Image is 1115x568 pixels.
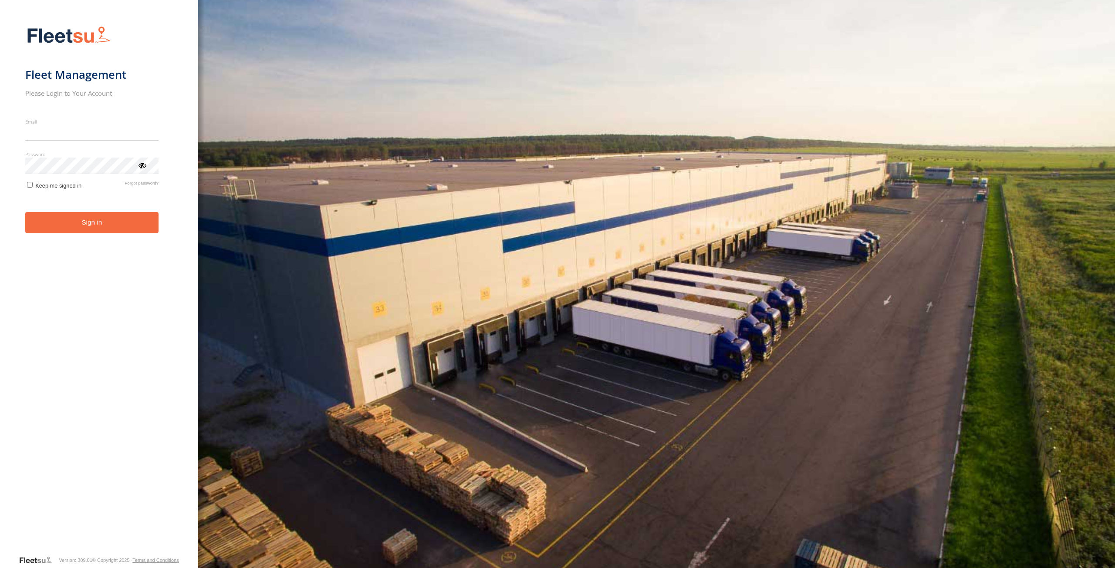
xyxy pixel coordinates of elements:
div: Version: 309.01 [59,558,92,563]
a: Terms and Conditions [132,558,179,563]
h1: Fleet Management [25,67,159,82]
input: Keep me signed in [27,182,33,188]
label: Email [25,118,159,125]
img: Fleetsu [25,24,112,47]
div: ViewPassword [138,161,146,169]
div: © Copyright 2025 - [92,558,179,563]
button: Sign in [25,212,159,233]
span: Keep me signed in [35,182,81,189]
form: main [25,21,173,555]
a: Visit our Website [19,556,59,565]
label: Password [25,151,159,158]
h2: Please Login to Your Account [25,89,159,97]
a: Forgot password? [125,181,159,189]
